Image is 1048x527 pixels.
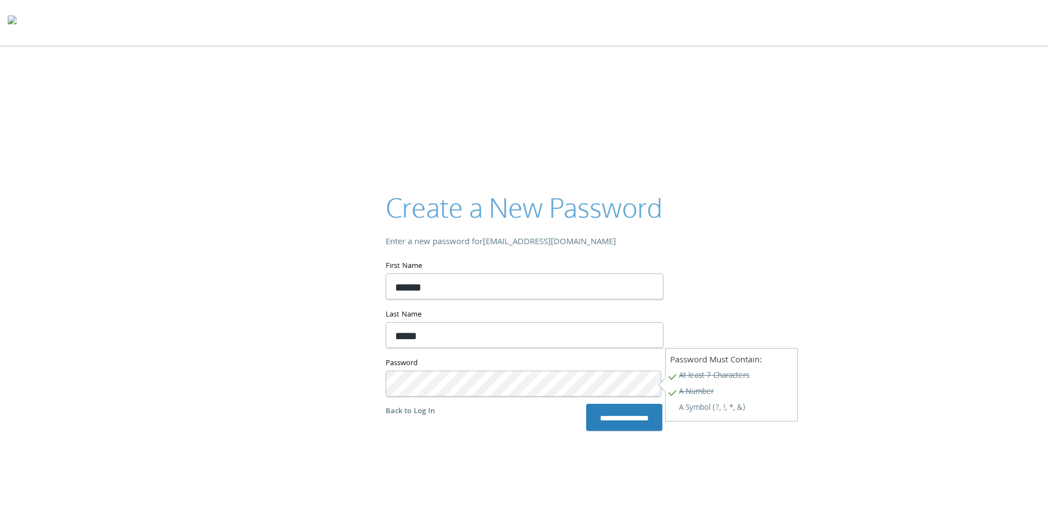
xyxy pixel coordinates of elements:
[386,308,662,322] label: Last Name
[670,401,793,417] span: A Symbol (?, !, *, &)
[670,369,793,385] span: At least 7 Characters
[386,405,435,418] a: Back to Log In
[386,189,662,226] h2: Create a New Password
[8,12,17,34] img: todyl-logo-dark.svg
[670,385,793,401] span: A Number
[386,260,662,273] label: First Name
[665,348,798,421] div: Password Must Contain:
[386,357,662,371] label: Password
[386,235,662,251] div: Enter a new password for [EMAIL_ADDRESS][DOMAIN_NAME]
